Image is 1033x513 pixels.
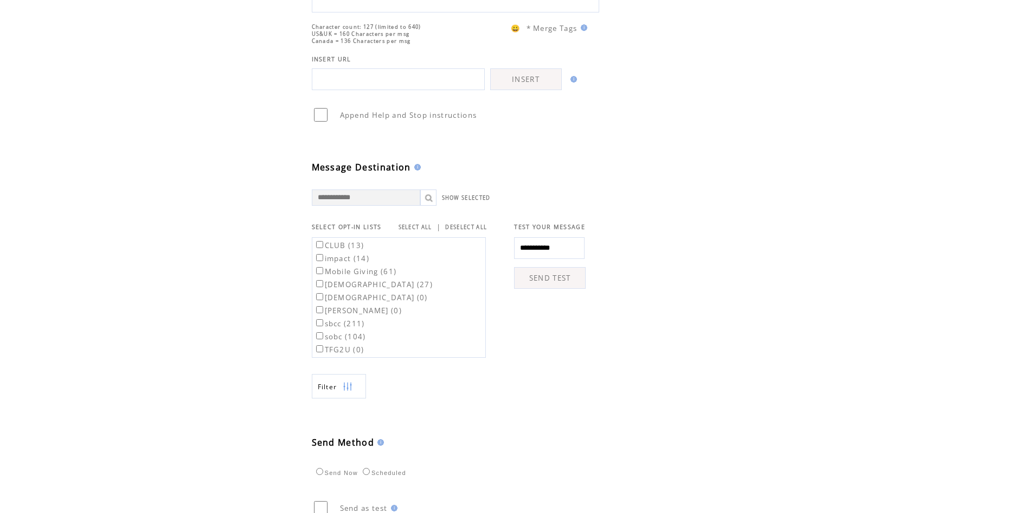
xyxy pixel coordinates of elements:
img: help.gif [374,439,384,446]
span: Character count: 127 (limited to 640) [312,23,421,30]
label: sbcc (211) [314,319,365,328]
input: [DEMOGRAPHIC_DATA] (27) [316,280,323,287]
input: TFG2U (0) [316,345,323,352]
a: SELECT ALL [399,224,432,231]
input: Send Now [316,468,323,475]
input: Scheduled [363,468,370,475]
img: help.gif [388,505,397,511]
input: impact (14) [316,254,323,261]
img: filters.png [343,375,352,399]
a: Filter [312,374,366,398]
label: impact (14) [314,254,370,263]
img: help.gif [411,164,421,170]
span: INSERT URL [312,55,351,63]
span: | [437,222,441,232]
label: [DEMOGRAPHIC_DATA] (0) [314,293,428,302]
input: sbcc (211) [316,319,323,326]
a: SHOW SELECTED [442,194,491,201]
span: TEST YOUR MESSAGE [514,223,585,231]
label: Send Now [313,470,358,476]
span: Send as test [340,503,388,513]
input: Mobile Giving (61) [316,267,323,274]
span: Send Method [312,436,375,448]
span: Show filters [318,382,337,391]
span: * Merge Tags [527,23,578,33]
label: Mobile Giving (61) [314,267,397,276]
span: 😀 [511,23,521,33]
label: TFG2U (0) [314,345,364,354]
label: CLUB (13) [314,240,364,250]
span: SELECT OPT-IN LISTS [312,223,382,231]
span: Canada = 136 Characters per msg [312,37,411,45]
a: SEND TEST [514,267,586,289]
label: sobc (104) [314,332,366,341]
label: Scheduled [360,470,406,476]
label: [PERSON_NAME] (0) [314,306,402,315]
span: Append Help and Stop instructions [340,110,477,120]
input: [PERSON_NAME] (0) [316,306,323,313]
input: CLUB (13) [316,241,323,248]
span: Message Destination [312,161,411,173]
input: [DEMOGRAPHIC_DATA] (0) [316,293,323,300]
span: US&UK = 160 Characters per msg [312,30,410,37]
a: DESELECT ALL [445,224,487,231]
img: help.gif [578,24,587,31]
label: [DEMOGRAPHIC_DATA] (27) [314,280,433,289]
input: sobc (104) [316,332,323,339]
img: help.gif [567,76,577,83]
a: INSERT [490,68,562,90]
